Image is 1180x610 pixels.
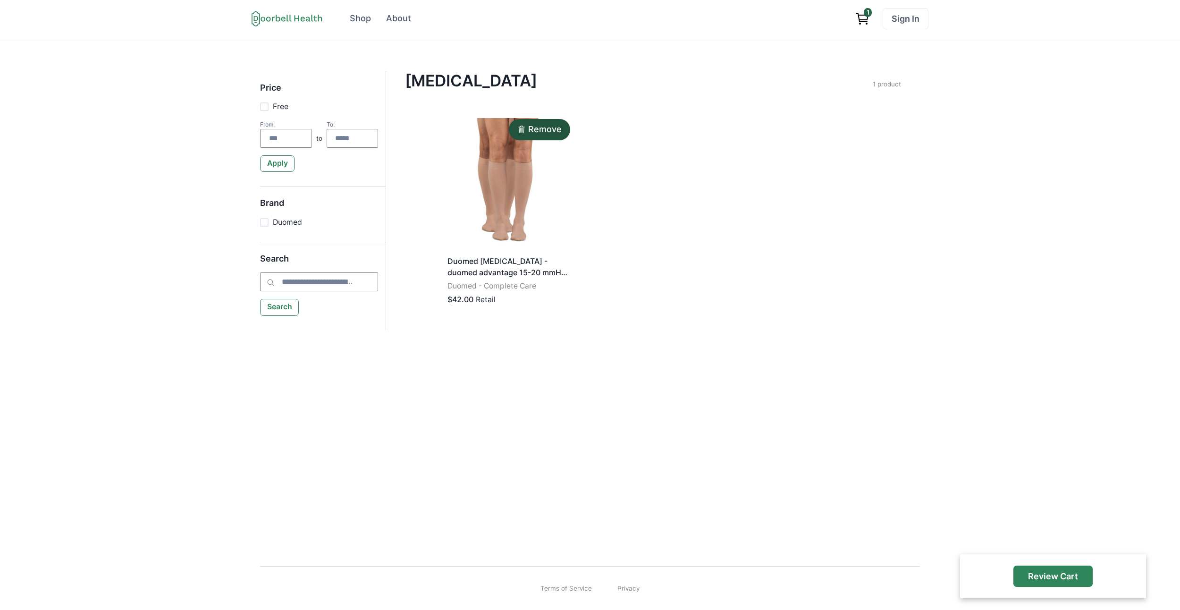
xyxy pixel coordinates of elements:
p: Free [273,101,288,112]
span: 1 [864,8,872,17]
p: to [316,134,322,147]
h4: [MEDICAL_DATA] [405,71,872,90]
h5: Search [260,254,378,272]
p: 1 product [873,79,901,89]
a: About [379,8,417,29]
a: Terms of Service [540,584,592,593]
p: Review Cart [1028,571,1078,582]
a: Privacy [617,584,640,593]
a: Sign In [883,8,928,29]
p: Duomed [273,217,302,228]
a: Duomed [MEDICAL_DATA] - duomed advantage 15-20 mmHg calf extra-wide standard open toe almond larg... [444,116,573,313]
div: To: [327,121,379,128]
button: Review Cart [1013,566,1093,587]
div: From: [260,121,312,128]
button: Apply [260,155,295,172]
p: Duomed [MEDICAL_DATA] - duomed advantage 15-20 mmHg calf extra-wide standard open toe almond large [447,255,568,278]
div: Shop [350,12,371,25]
a: Shop [344,8,378,29]
a: View cart [851,8,874,29]
img: 4olxheni1ecvyw9s3wbpe3pxyypx [444,116,573,249]
h5: Price [260,83,378,102]
h5: Brand [260,198,378,217]
p: Remove [528,124,562,135]
p: $42.00 [447,294,473,305]
p: Duomed - Complete Care [447,280,568,292]
div: About [386,12,411,25]
button: Search [260,299,299,316]
p: Retail [476,294,496,305]
button: Remove [509,119,570,140]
